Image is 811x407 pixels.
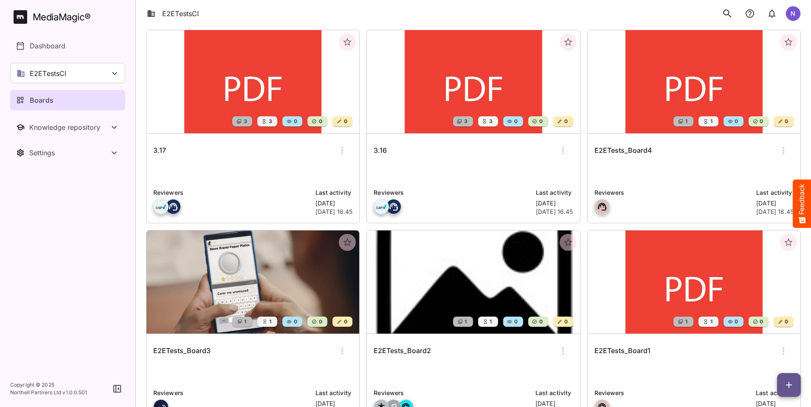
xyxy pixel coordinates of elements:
p: E2ETestsCI [30,68,67,79]
button: notifications [763,5,780,22]
span: 1 [243,317,246,326]
a: Dashboard [10,36,125,56]
p: Reviewers [153,388,310,398]
span: 3 [463,117,467,126]
span: 0 [293,117,297,126]
img: E2ETests_Board2 [367,230,580,334]
p: Last activity [315,188,353,197]
button: Toggle Knowledge repository [10,117,125,138]
div: Settings [29,149,109,157]
span: 1 [684,117,687,126]
p: Reviewers [153,188,310,197]
span: 0 [759,117,763,126]
span: 1 [268,317,271,326]
span: 1 [710,317,712,326]
span: 3 [488,117,493,126]
p: [DATE] 16.45 [315,208,353,216]
h6: 3.17 [153,145,166,156]
span: 0 [318,317,322,326]
span: 0 [293,317,297,326]
span: 0 [538,317,543,326]
p: Reviewers [374,388,530,398]
h6: E2ETests_Board2 [374,345,431,356]
button: Feedback [793,180,811,228]
h6: E2ETests_Board3 [153,345,211,356]
span: 3 [243,117,247,126]
p: [DATE] [315,199,353,208]
h6: E2ETests_Board1 [594,345,650,356]
img: 3.16 [367,30,580,133]
span: 0 [563,317,568,326]
p: [DATE] [536,199,573,208]
p: Dashboard [30,41,65,51]
h6: E2ETests_Board4 [594,145,652,156]
p: [DATE] 16.45 [536,208,573,216]
span: 0 [784,117,788,126]
p: Last activity [535,388,573,398]
span: 3 [268,117,272,126]
div: Knowledge repository [29,123,109,132]
a: Boards [10,90,125,110]
span: 0 [513,117,518,126]
p: Reviewers [594,388,751,398]
p: Last activity [536,188,573,197]
p: Northell Partners Ltd v 1.0.0.501 [10,389,87,396]
h6: 3.16 [374,145,387,156]
p: Boards [30,95,54,105]
span: 0 [513,317,518,326]
span: 0 [318,117,322,126]
p: Last activity [756,388,794,398]
span: 1 [710,117,712,126]
p: Last activity [315,388,353,398]
div: N [786,6,801,21]
img: E2ETests_Board4 [588,30,800,133]
img: E2ETests_Board1 [588,230,800,334]
span: 0 [784,317,788,326]
p: Reviewers [594,188,752,197]
button: Toggle Settings [10,143,125,163]
nav: Knowledge repository [10,117,125,138]
span: 1 [464,317,467,326]
nav: Settings [10,143,125,163]
img: E2ETests_Board3 [146,230,359,334]
div: MediaMagic ® [33,10,91,24]
p: [DATE] 16.45 [756,208,794,216]
img: 3.17 [146,30,359,133]
span: 0 [734,317,738,326]
p: [DATE] [756,199,794,208]
button: notifications [741,5,758,22]
span: 1 [489,317,492,326]
button: search [718,5,736,22]
a: MediaMagic® [14,10,125,24]
span: 0 [538,117,543,126]
span: 0 [759,317,763,326]
span: 0 [343,117,347,126]
p: Copyright © 2025 [10,381,87,389]
span: 0 [734,117,738,126]
span: 0 [343,317,347,326]
p: Reviewers [374,188,531,197]
p: Last activity [756,188,794,197]
span: 1 [684,317,687,326]
span: 0 [563,117,568,126]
